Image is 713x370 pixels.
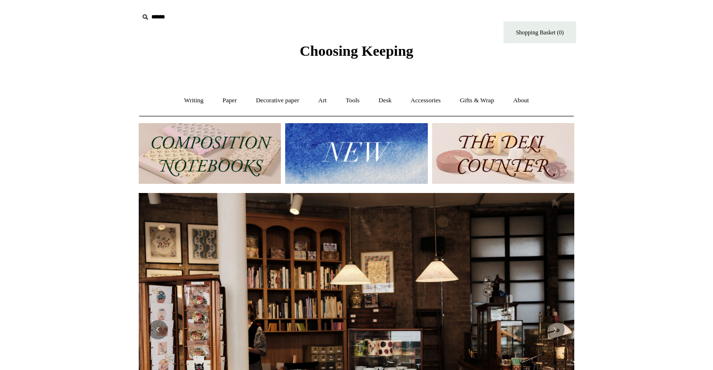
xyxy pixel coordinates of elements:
a: Desk [370,88,401,113]
button: Next [545,320,565,339]
img: The Deli Counter [432,123,574,184]
a: Choosing Keeping [300,50,413,57]
a: Art [309,88,335,113]
a: Gifts & Wrap [451,88,503,113]
img: New.jpg__PID:f73bdf93-380a-4a35-bcfe-7823039498e1 [285,123,427,184]
button: Previous [148,320,168,339]
a: Tools [337,88,369,113]
a: Accessories [402,88,450,113]
a: Paper [214,88,246,113]
img: 202302 Composition ledgers.jpg__PID:69722ee6-fa44-49dd-a067-31375e5d54ec [139,123,281,184]
a: Shopping Basket (0) [503,21,576,43]
a: Writing [176,88,212,113]
a: About [504,88,538,113]
a: Decorative paper [247,88,308,113]
span: Choosing Keeping [300,43,413,59]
